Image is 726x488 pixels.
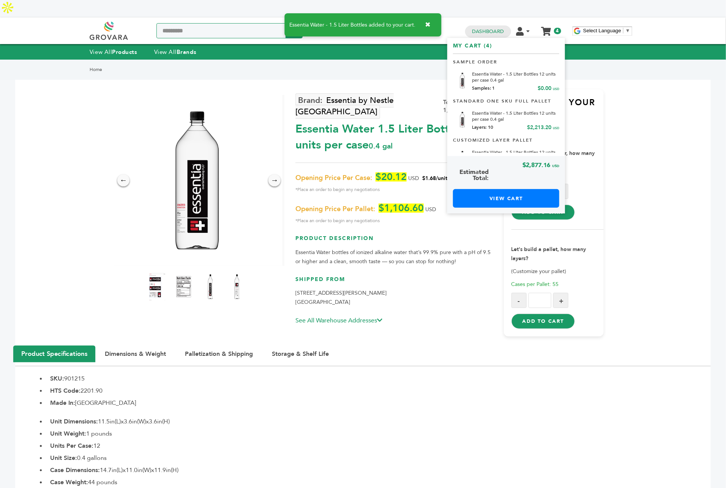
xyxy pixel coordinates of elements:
[379,204,424,213] span: $1,106.60
[538,85,551,92] span: $0.00
[295,276,496,289] h3: Shipped From
[554,28,561,34] span: 4
[46,441,711,450] li: 12
[425,206,436,213] span: USD
[295,235,496,248] h3: Product Description
[472,149,556,161] a: Essentia Water - 1.5 Liter Bottles 12 units per case 0.4 gal
[46,453,711,463] li: 0.4 gallons
[97,346,174,362] button: Dimensions & Weight
[511,246,586,262] strong: Let's build a pallet, how many layers?
[511,267,604,276] p: (Customize your pallet)
[90,66,102,73] a: Home
[527,124,551,131] span: $2,213.20
[268,174,281,186] div: →
[50,430,86,438] b: Unit Weight:
[46,374,711,383] li: 901215
[290,22,416,28] span: Essentia Water - 1.5 Liter Bottles added to your cart.
[422,175,474,182] span: $1.68/unit wholesale
[472,85,495,91] span: Samples: 1
[583,28,621,33] span: Select Language
[583,28,630,33] a: Select Language​
[453,166,494,185] span: Estimated Total:
[553,293,568,308] button: +
[154,48,197,56] a: View AllBrands
[156,23,303,38] input: Search a product or brand...
[148,272,167,302] img: Essentia Water - 1.5 Liter Bottles 12 units per case 0.4 gal Product Label
[295,185,496,194] span: *Place an order to begin any negotiations
[50,417,98,426] b: Unit Dimensions:
[295,93,394,118] a: Essentia by Nestle [GEOGRAPHIC_DATA]
[264,346,336,362] button: Storage & Shelf Life
[295,174,372,183] span: Opening Price Per Case:
[117,174,129,186] div: ←
[46,386,711,395] li: 2201.90
[553,126,559,130] span: USD
[46,417,711,426] li: 11.5in(L)x3.6in(W)x3.6in(H)
[295,316,382,325] a: See All Warehouse Addresses
[453,54,559,65] p: Sample Order
[443,98,496,114] div: Total Sold Cases: 1,100
[408,175,419,182] span: USD
[295,216,496,225] span: *Place an order to begin any negotiations
[90,48,137,56] a: View AllProducts
[177,346,260,362] button: Palletization & Shipping
[453,189,559,208] a: View Cart
[227,272,246,302] img: Essentia Water - 1.5 Liter Bottles 12 units per case 0.4 gal
[174,272,193,302] img: Essentia Water - 1.5 Liter Bottles 12 units per case 0.4 gal Nutrition Info
[13,346,95,362] button: Product Specifications
[472,71,556,83] a: Essentia Water - 1.5 Liter Bottles 12 units per case 0.4 gal
[177,48,196,56] strong: Brands
[50,374,64,383] b: SKU:
[511,293,527,308] button: -
[523,161,551,169] span: $2,877.16
[46,466,711,475] li: 14.7in(L)x11.0in(W)x11.9in(H)
[50,399,75,407] b: Made In:
[453,93,559,104] p: Standard One Sku Full Pallet
[511,150,595,166] strong: Let's build a container, how many pallets?
[376,172,407,182] span: $20.12
[112,95,283,266] img: Essentia Water - 1.5 Liter Bottles 12 units per case 0.4 gal
[50,387,80,395] b: HTS Code:
[453,42,559,54] h5: My Cart (4)
[542,24,551,32] a: My Cart
[46,398,711,407] li: [GEOGRAPHIC_DATA]
[511,281,559,288] span: Cases per Pallet: 55
[295,117,496,153] div: Essentia Water 1.5 Liter Bottles 12 units per case
[453,132,559,144] p: Customized Layer Pallet
[50,466,100,474] b: Case Dimensions:
[420,17,437,33] button: ✖
[201,272,220,302] img: Essentia Water - 1.5 Liter Bottles 12 units per case 0.4 gal
[295,205,375,214] span: Opening Price Per Pallet:
[553,87,559,91] span: USD
[50,478,88,486] b: Case Weight:
[625,28,630,33] span: ▼
[112,48,137,56] strong: Products
[472,110,556,122] a: Essentia Water - 1.5 Liter Bottles 12 units per case 0.4 gal
[472,124,494,130] span: Layers: 10
[295,248,496,266] p: Essentia Water bottles of ionized alkaline water that’s 99.9% pure with a pH of 9.5 or higher and...
[50,442,93,450] b: Units Per Case:
[472,28,504,35] a: Dashboard
[295,289,496,307] p: [STREET_ADDRESS][PERSON_NAME] [GEOGRAPHIC_DATA]
[369,141,393,151] span: 0.4 gal
[511,314,575,329] button: Add to Cart
[50,454,77,462] b: Unit Size:
[46,429,711,438] li: 1 pounds
[46,478,711,487] li: 44 pounds
[552,164,559,168] span: USD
